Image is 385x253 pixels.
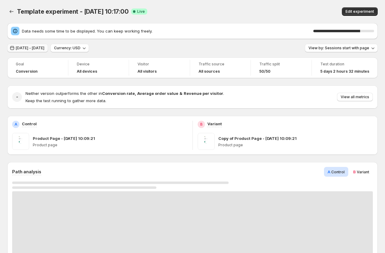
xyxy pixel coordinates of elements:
h2: A [15,122,17,127]
a: Traffic sourceAll sources [199,61,242,75]
h2: - [16,94,18,100]
span: 50/50 [259,69,271,74]
strong: Conversion rate [102,91,135,96]
button: [DATE] - [DATE] [7,44,48,52]
strong: & [179,91,182,96]
span: Conversion [16,69,38,74]
strong: Average order value [137,91,178,96]
span: Visitor [138,62,181,67]
span: Control [331,170,345,174]
span: Device [77,62,121,67]
h4: All devices [77,69,97,74]
span: A [328,169,330,174]
p: Copy of Product Page - [DATE] 10:09:21 [218,135,297,141]
span: [DATE] - [DATE] [16,46,44,50]
h2: B [200,122,203,127]
button: Back [7,7,16,16]
strong: , [135,91,136,96]
span: Currency: USD [54,46,80,50]
img: Product Page - Aug 19, 10:09:21 [12,133,29,150]
a: GoalConversion [16,61,60,75]
a: Traffic split50/50 [259,61,303,75]
button: View all metrics [337,93,373,101]
p: Product page [33,143,188,147]
p: Variant [207,121,222,127]
span: View all metrics [341,95,369,99]
a: DeviceAll devices [77,61,121,75]
span: Traffic split [259,62,303,67]
span: Live [137,9,145,14]
img: Copy of Product Page - Aug 19, 10:09:21 [198,133,215,150]
span: Traffic source [199,62,242,67]
span: Data needs some time to be displayed. You can keep working freely. [22,28,313,34]
span: Neither version outperforms the other in . [26,91,224,96]
h3: Path analysis [12,169,41,175]
h4: All visitors [138,69,157,74]
a: Test duration5 days 2 hours 32 minutes [320,61,369,75]
strong: Revenue per visitor [184,91,223,96]
span: View by: Sessions start with page [308,46,369,50]
a: VisitorAll visitors [138,61,181,75]
p: Product page [218,143,373,147]
button: Edit experiment [342,7,378,16]
span: B [353,169,356,174]
button: View by: Sessions start with page [305,44,378,52]
p: Product Page - [DATE] 10:09:21 [33,135,95,141]
span: Keep the test running to gather more data. [26,98,106,103]
span: Variant [357,170,369,174]
p: Control [22,121,37,127]
span: Template experiment - [DATE] 10:17:00 [17,8,129,15]
span: Test duration [320,62,369,67]
span: 5 days 2 hours 32 minutes [320,69,369,74]
h4: All sources [199,69,220,74]
button: Currency: USD [50,44,89,52]
span: Edit experiment [346,9,374,14]
span: Goal [16,62,60,67]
